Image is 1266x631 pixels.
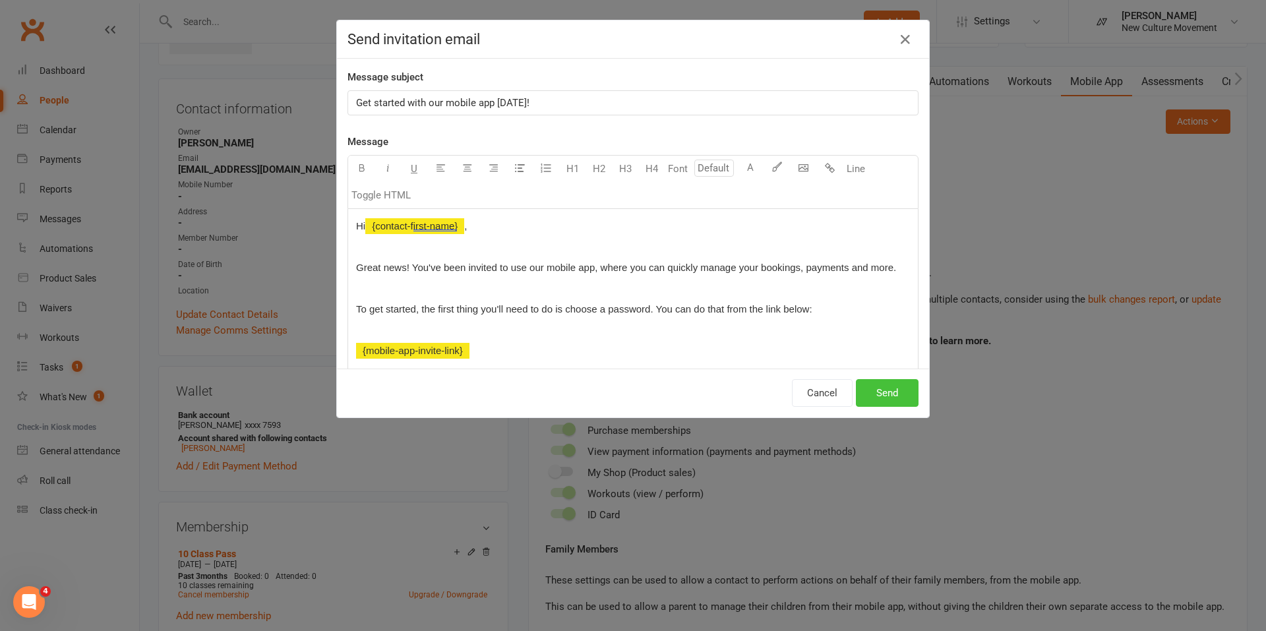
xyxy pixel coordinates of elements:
[401,156,427,182] button: U
[895,29,916,50] button: Close
[694,160,734,177] input: Default
[356,97,529,109] span: Get started with our mobile app [DATE]!
[737,156,764,182] button: A
[348,182,414,208] button: Toggle HTML
[356,303,812,315] span: To get started, the first thing you'll need to do is choose a password. You can do that from the ...
[464,220,467,231] span: ,
[40,586,51,597] span: 4
[411,163,417,175] span: U
[347,31,919,47] h4: Send invitation email
[612,156,638,182] button: H3
[638,156,665,182] button: H4
[856,379,919,407] button: Send
[792,379,853,407] button: Cancel
[356,262,896,273] span: Great news! You've been invited to use our mobile app, where you can quickly manage your bookings...
[586,156,612,182] button: H2
[356,220,365,231] span: Hi
[347,69,423,85] label: Message subject
[13,586,45,618] iframe: Intercom live chat
[347,134,388,150] label: Message
[559,156,586,182] button: H1
[843,156,869,182] button: Line
[665,156,691,182] button: Font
